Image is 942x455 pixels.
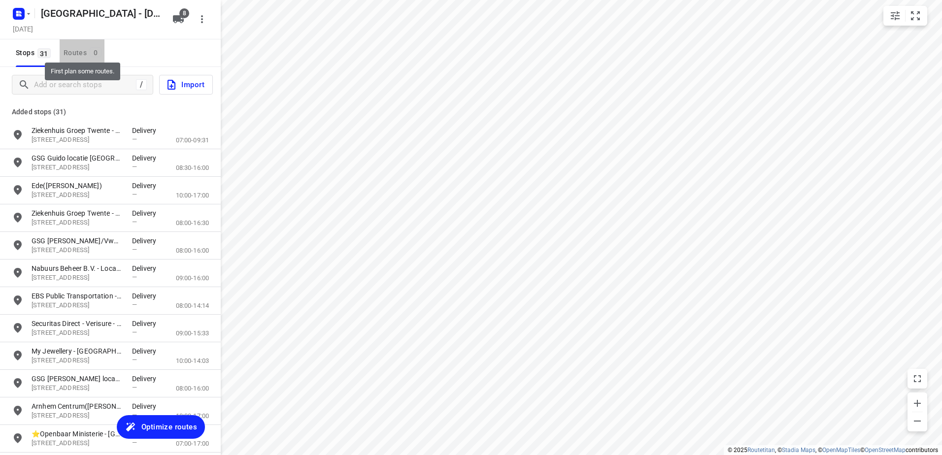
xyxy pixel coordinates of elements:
[176,218,209,228] p: 08:00-16:30
[132,135,137,143] span: —
[32,384,122,393] p: Arnhemseweg 65, 3817CB, Amersfoort, NL
[32,411,122,421] p: Ketelstraat 33, 6811CZ, Arnhem, NL
[132,208,162,218] p: Delivery
[132,291,162,301] p: Delivery
[176,439,209,449] p: 07:00-17:00
[176,384,209,393] p: 08:00-16:00
[32,429,122,439] p: ⭐Openbaar Ministerie - Arnhem(Bart van der Hagen)
[176,301,209,311] p: 08:00-14:14
[32,328,122,338] p: Bijsterhuizen 2148, 6604LG, Wijchen, NL
[32,273,122,283] p: Rietgraafsingel 2, 6678PH, Oosterhout, NL
[32,236,122,246] p: GSG Guido locatie Havo/Vwo + OD(Alex Rebergen)
[176,135,209,145] p: 07:00-09:31
[32,218,122,227] p: Geerdinksweg 141, 7555DL, Hengelo, NL
[132,246,137,253] span: —
[16,47,54,59] span: Stops
[132,439,137,446] span: —
[132,346,162,356] p: Delivery
[132,218,137,226] span: —
[132,301,137,308] span: —
[32,356,122,365] p: Bakkerstraat 5, 6811EG, Arnhem, NL
[132,263,162,273] p: Delivery
[132,163,137,170] span: —
[176,328,209,338] p: 09:00-15:33
[64,47,104,59] div: Routes
[32,301,122,310] p: Polderweg 20, 1446AA, Purmerend, NL
[132,319,162,328] p: Delivery
[132,356,137,363] span: —
[176,273,209,283] p: 09:00-16:00
[865,447,906,454] a: OpenStreetMap
[32,126,122,135] p: Ziekenhuis Groep Twente - Spoedeisende hulp(Rik Buijse)
[32,374,122,384] p: GSG Guido locatie VMBO(Alex Rebergen)
[12,106,209,118] p: Added stops (31)
[141,421,197,433] span: Optimize routes
[32,153,122,163] p: GSG Guido locatie Arnhem(Alex Rebergen)
[32,401,122,411] p: Arnhem Centrum(Marielle Gudde)
[132,153,162,163] p: Delivery
[822,447,860,454] a: OpenMapTiles
[132,236,162,246] p: Delivery
[37,48,51,58] span: 31
[132,191,137,198] span: —
[168,9,188,29] button: 8
[885,6,905,26] button: Map settings
[32,191,122,200] p: Grotestraat 51, 6711AJ, Ede, NL
[32,346,122,356] p: My Jewellery - Arnhem(Storemanager Arnhem)
[166,78,204,91] span: Import
[176,163,209,173] p: 08:30-16:00
[132,273,137,281] span: —
[132,181,162,191] p: Delivery
[132,374,162,384] p: Delivery
[32,181,122,191] p: Ede([PERSON_NAME])
[136,79,147,90] div: /
[32,208,122,218] p: Ziekenhuis Groep Twente - Cluster Beschouwend - Poli Interne 0.13 Hengelo(Nicole)
[37,5,165,21] h5: Rename
[32,246,122,255] p: Paladijnenweg 251, 3813DH, Amersfoort, NL
[132,411,137,419] span: —
[159,75,213,95] button: Import
[179,8,189,18] span: 8
[176,191,209,200] p: 10:00-17:00
[132,126,162,135] p: Delivery
[176,246,209,256] p: 08:00-16:00
[117,415,205,439] button: Optimize routes
[747,447,775,454] a: Routetitan
[132,384,137,391] span: —
[153,75,213,95] a: Import
[90,47,101,57] span: 0
[728,447,938,454] li: © 2025 , © , © © contributors
[782,447,815,454] a: Stadia Maps
[176,411,209,421] p: 10:00-17:00
[32,439,122,448] p: Eusebiusbinnensingel 28, 6811BX, Arnhem, NL
[9,23,37,34] h5: Project date
[176,356,209,366] p: 10:00-14:03
[34,77,136,93] input: Add or search stops
[32,263,122,273] p: Nabuurs Beheer B.V. - Locatie Oosterhout - 421120-2027-30021(Belle Sihasale)
[32,163,122,172] p: Zijpendaalseweg 167, 6814CJ, Arnhem, NL
[32,291,122,301] p: EBS Public Transportation - Locatie Purmerend(Beau Heeremans & Emile Ratelband)
[32,319,122,328] p: Securitas Direct - Verisure - Wijchen(Jana Schalken)
[192,9,212,29] button: More
[132,401,162,411] p: Delivery
[132,328,137,336] span: —
[883,6,927,26] div: small contained button group
[32,135,122,145] p: Zilvermeeuw 1, 7609PP, Almelo, NL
